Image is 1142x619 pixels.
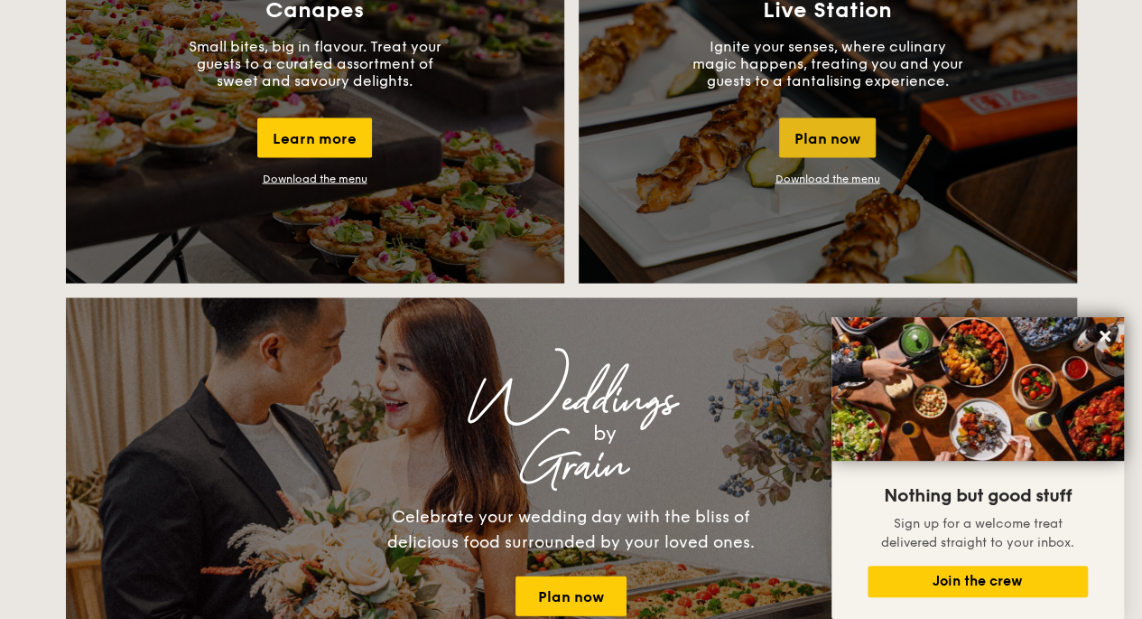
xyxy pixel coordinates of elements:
[257,118,372,158] div: Learn more
[1091,322,1119,351] button: Close
[775,173,880,185] a: Download the menu
[884,485,1072,507] span: Nothing but good stuff
[225,450,918,483] div: Grain
[779,118,876,158] div: Plan now
[692,38,963,89] p: Ignite your senses, where culinary magic happens, treating you and your guests to a tantalising e...
[831,317,1124,461] img: DSC07876-Edit02-Large.jpeg
[368,504,775,555] div: Celebrate your wedding day with the bliss of delicious food surrounded by your loved ones.
[180,38,450,89] p: Small bites, big in flavour. Treat your guests to a curated assortment of sweet and savoury delig...
[515,577,627,616] a: Plan now
[225,385,918,417] div: Weddings
[868,566,1088,597] button: Join the crew
[292,417,918,450] div: by
[263,173,367,185] a: Download the menu
[881,516,1074,550] span: Sign up for a welcome treat delivered straight to your inbox.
